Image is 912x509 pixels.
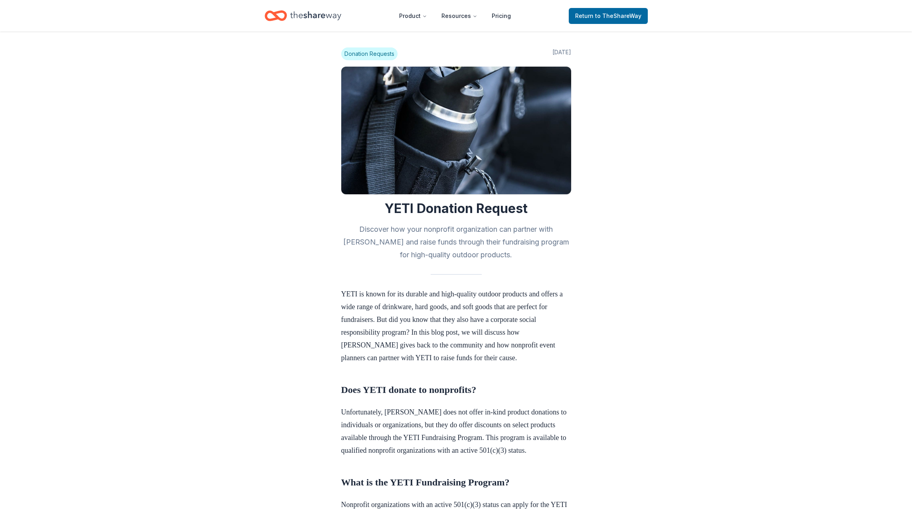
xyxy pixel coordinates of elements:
[435,8,484,24] button: Resources
[341,383,571,396] h2: Does YETI donate to nonprofits?
[341,201,571,217] h1: YETI Donation Request
[569,8,648,24] a: Returnto TheShareWay
[575,11,641,21] span: Return
[265,6,341,25] a: Home
[341,223,571,261] h2: Discover how your nonprofit organization can partner with [PERSON_NAME] and raise funds through t...
[552,47,571,60] span: [DATE]
[485,8,517,24] a: Pricing
[341,67,571,194] img: Image for YETI Donation Request
[341,288,571,364] p: YETI is known for its durable and high-quality outdoor products and offers a wide range of drinkw...
[341,476,571,489] h2: What is the YETI Fundraising Program?
[393,6,517,25] nav: Main
[393,8,433,24] button: Product
[341,47,398,60] span: Donation Requests
[341,406,571,457] p: Unfortunately, [PERSON_NAME] does not offer in-kind product donations to individuals or organizat...
[595,12,641,19] span: to TheShareWay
